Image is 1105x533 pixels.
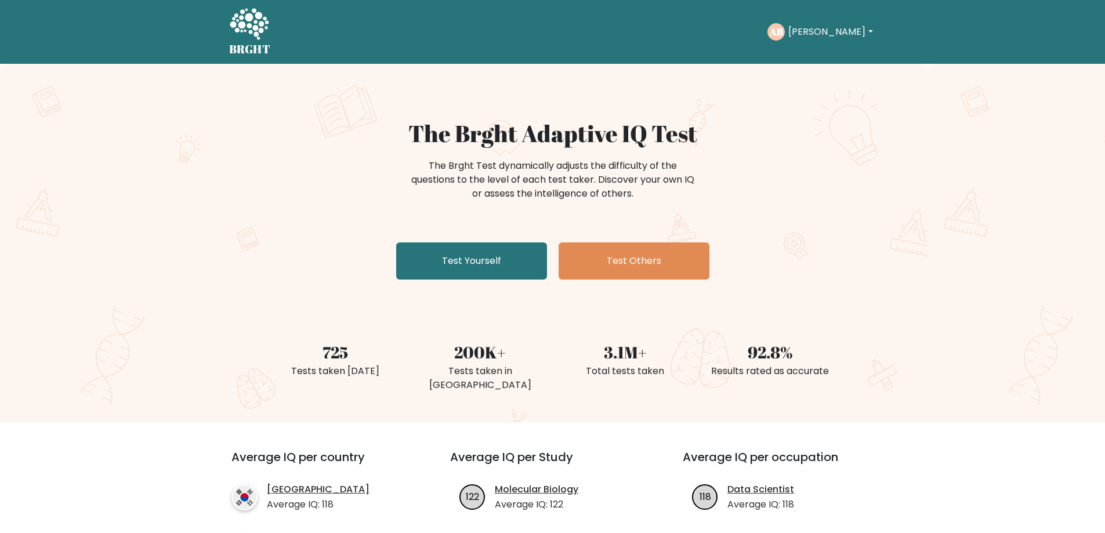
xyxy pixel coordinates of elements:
[495,498,578,512] p: Average IQ: 122
[415,364,546,392] div: Tests taken in [GEOGRAPHIC_DATA]
[231,484,258,510] img: country
[560,340,691,364] div: 3.1M+
[415,340,546,364] div: 200K+
[267,483,369,496] a: [GEOGRAPHIC_DATA]
[727,483,794,496] a: Data Scientist
[231,450,408,478] h3: Average IQ per country
[727,498,794,512] p: Average IQ: 118
[270,340,401,364] div: 725
[705,340,836,364] div: 92.8%
[466,490,479,503] text: 122
[700,490,711,503] text: 118
[785,24,876,39] button: [PERSON_NAME]
[267,498,369,512] p: Average IQ: 118
[270,119,836,147] h1: The Brght Adaptive IQ Test
[769,25,783,38] text: AB
[560,364,691,378] div: Total tests taken
[270,364,401,378] div: Tests taken [DATE]
[229,42,271,56] h5: BRGHT
[559,242,709,280] a: Test Others
[396,242,547,280] a: Test Yourself
[229,5,271,59] a: BRGHT
[408,159,698,201] div: The Brght Test dynamically adjusts the difficulty of the questions to the level of each test take...
[705,364,836,378] div: Results rated as accurate
[450,450,655,478] h3: Average IQ per Study
[495,483,578,496] a: Molecular Biology
[683,450,887,478] h3: Average IQ per occupation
